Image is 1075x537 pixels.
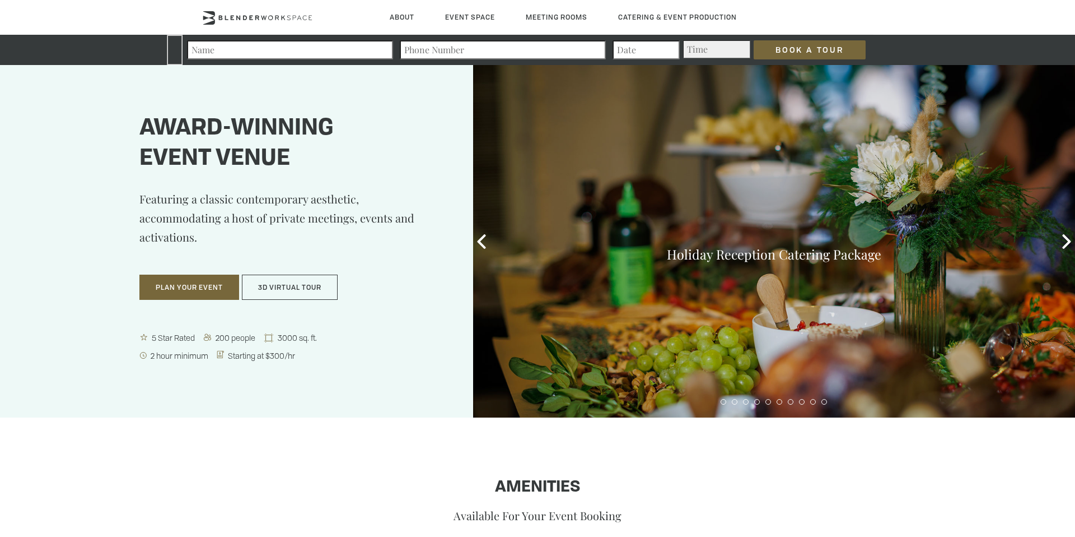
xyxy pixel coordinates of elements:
[242,275,338,300] button: 3D Virtual Tour
[148,350,212,361] span: 2 hour minimum
[667,246,881,263] a: Holiday Reception Catering Package
[149,332,198,343] span: 5 Star Rated
[400,40,606,59] input: Phone Number
[139,275,239,300] button: Plan Your Event
[187,40,393,59] input: Name
[139,114,417,174] h1: Award-winning event venue
[754,40,866,59] input: Book a Tour
[139,189,417,263] p: Featuring a classic contemporary aesthetic, accommodating a host of private meetings, events and ...
[275,332,320,343] span: 3000 sq. ft.
[226,350,298,361] span: Starting at $300/hr
[202,479,873,497] h1: Amenities
[202,508,873,523] p: Available For Your Event Booking
[613,40,680,59] input: Date
[213,332,259,343] span: 200 people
